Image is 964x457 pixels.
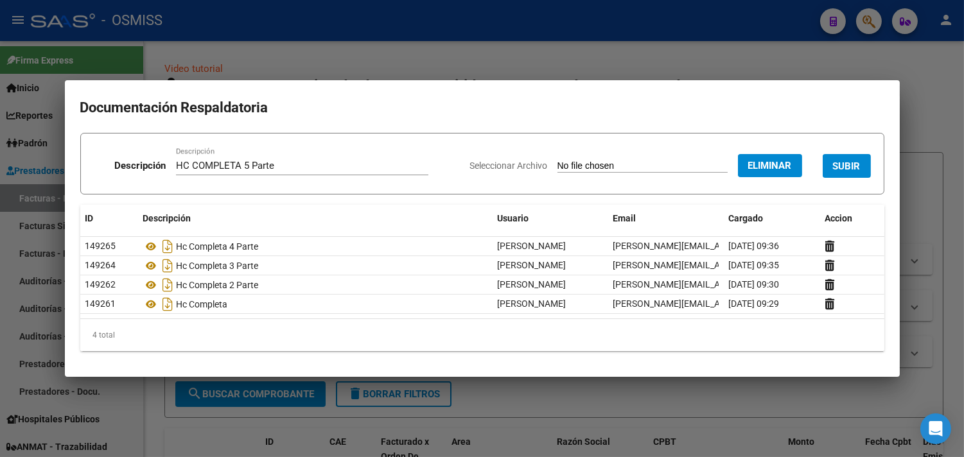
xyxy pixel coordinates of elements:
datatable-header-cell: Cargado [724,205,820,232]
span: [PERSON_NAME] [498,279,566,289]
datatable-header-cell: ID [80,205,138,232]
span: Cargado [729,213,764,223]
div: Hc Completa 2 Parte [143,275,487,295]
span: [PERSON_NAME][EMAIL_ADDRESS][PERSON_NAME][DOMAIN_NAME] [613,241,893,251]
span: Seleccionar Archivo [470,160,548,171]
button: SUBIR [823,154,871,178]
i: Descargar documento [160,255,177,276]
button: Eliminar [738,154,802,177]
datatable-header-cell: Usuario [493,205,608,232]
h2: Documentación Respaldatoria [80,96,884,120]
span: Eliminar [748,160,792,171]
span: 149265 [85,241,116,251]
span: [PERSON_NAME][EMAIL_ADDRESS][PERSON_NAME][DOMAIN_NAME] [613,298,893,309]
i: Descargar documento [160,236,177,257]
span: 149261 [85,298,116,309]
span: [DATE] 09:36 [729,241,780,251]
div: Open Intercom Messenger [920,413,951,444]
i: Descargar documento [160,294,177,315]
span: ID [85,213,94,223]
span: [PERSON_NAME] [498,298,566,309]
div: Hc Completa 4 Parte [143,236,487,257]
span: [DATE] 09:35 [729,260,780,270]
span: 149264 [85,260,116,270]
span: [DATE] 09:30 [729,279,780,289]
div: 4 total [80,319,884,351]
span: Usuario [498,213,529,223]
span: [PERSON_NAME][EMAIL_ADDRESS][PERSON_NAME][DOMAIN_NAME] [613,279,893,289]
p: Descripción [114,159,166,173]
div: Hc Completa 3 Parte [143,255,487,276]
datatable-header-cell: Descripción [138,205,493,232]
span: [DATE] 09:29 [729,298,780,309]
span: [PERSON_NAME] [498,260,566,270]
span: Descripción [143,213,191,223]
span: Email [613,213,636,223]
span: 149262 [85,279,116,289]
datatable-header-cell: Email [608,205,724,232]
i: Descargar documento [160,275,177,295]
div: Hc Completa [143,294,487,315]
span: [PERSON_NAME][EMAIL_ADDRESS][PERSON_NAME][DOMAIN_NAME] [613,260,893,270]
datatable-header-cell: Accion [820,205,884,232]
span: SUBIR [833,160,861,172]
span: [PERSON_NAME] [498,241,566,251]
span: Accion [825,213,853,223]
